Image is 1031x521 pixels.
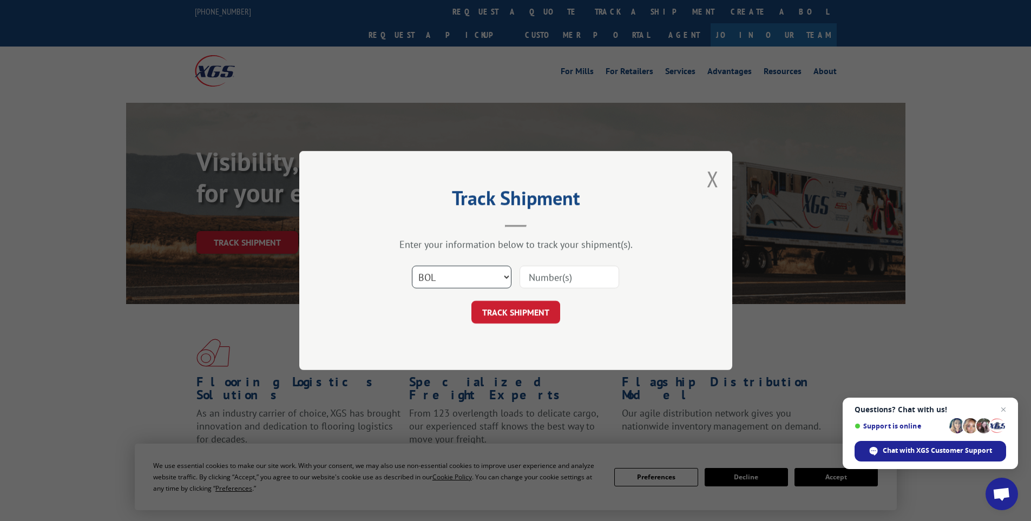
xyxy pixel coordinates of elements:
[520,266,619,288] input: Number(s)
[353,190,678,211] h2: Track Shipment
[855,422,945,430] span: Support is online
[353,238,678,250] div: Enter your information below to track your shipment(s).
[986,478,1018,510] div: Open chat
[997,403,1010,416] span: Close chat
[707,164,719,193] button: Close modal
[883,446,992,456] span: Chat with XGS Customer Support
[471,301,560,324] button: TRACK SHIPMENT
[855,441,1006,461] div: Chat with XGS Customer Support
[855,405,1006,414] span: Questions? Chat with us!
